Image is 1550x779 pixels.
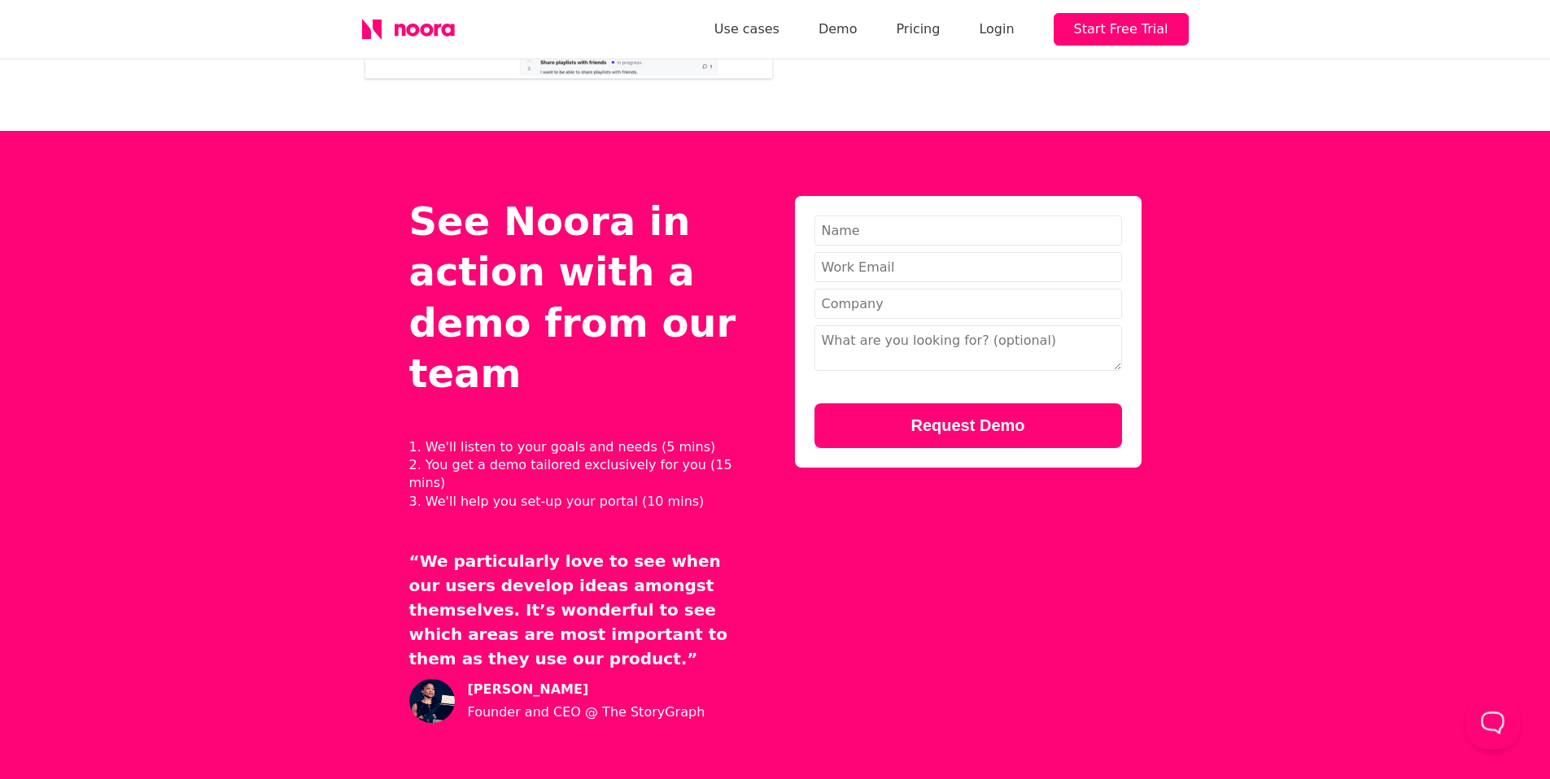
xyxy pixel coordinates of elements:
[409,678,455,724] img: NadiaOdunayo.png
[814,403,1122,448] button: Request Demo
[468,701,705,724] span: Founder and CEO @ The StoryGraph
[814,252,1122,282] input: Work Email
[814,215,1122,246] input: Name
[896,18,940,41] a: Pricing
[409,196,756,399] h2: See Noora in action with a demo from our team
[468,678,705,701] strong: [PERSON_NAME]
[409,438,756,511] p: 1. We'll listen to your goals and needs (5 mins) 2. You get a demo tailored exclusively for you (...
[409,551,728,668] q: We particularly love to see when our users develop ideas amongst themselves. It’s wonderful to se...
[814,289,1122,319] input: Company
[819,18,858,41] a: Demo
[1465,694,1521,750] iframe: Help Scout Beacon - Open
[714,18,779,41] a: Use cases
[979,18,1014,41] div: Login
[1054,13,1189,46] button: Start Free Trial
